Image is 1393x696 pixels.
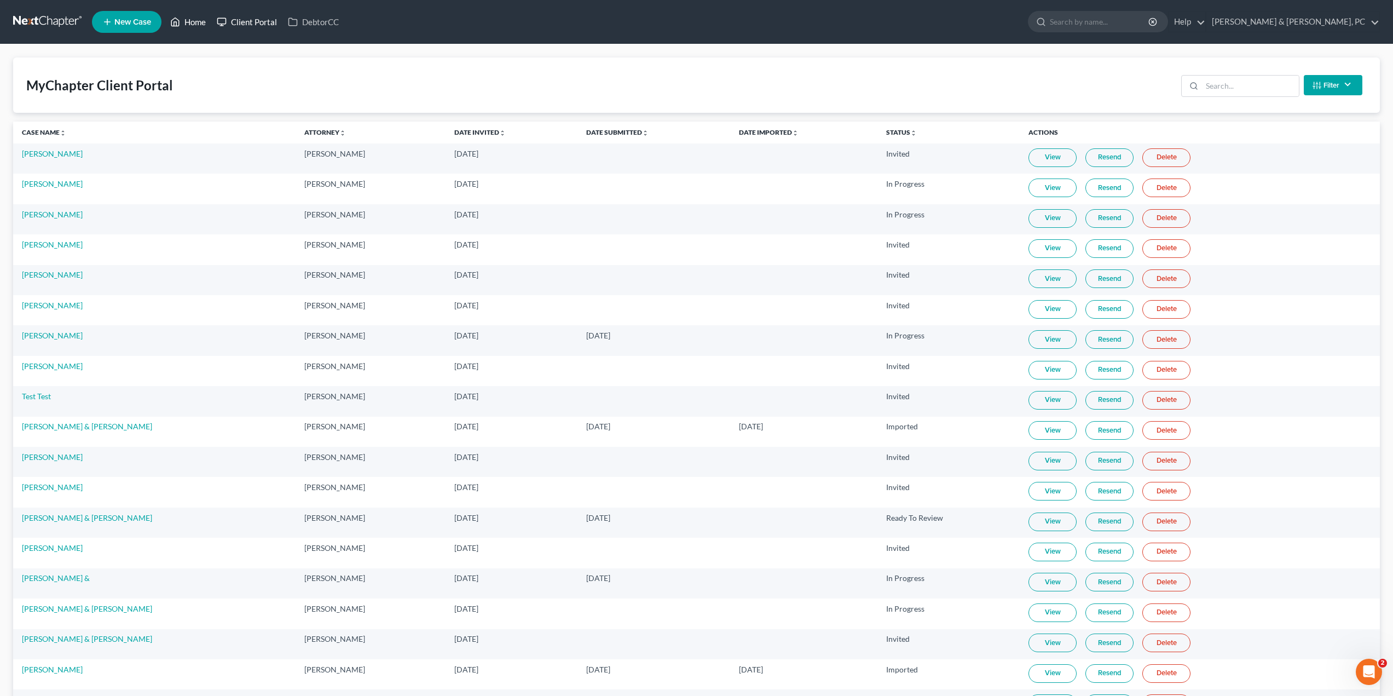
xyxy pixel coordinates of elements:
a: View [1028,300,1077,319]
a: [PERSON_NAME] & [PERSON_NAME] [22,604,152,613]
a: [PERSON_NAME] & [PERSON_NAME], PC [1206,12,1379,32]
a: View [1028,603,1077,622]
a: Delete [1142,300,1190,319]
a: Delete [1142,603,1190,622]
a: [PERSON_NAME] [22,482,83,492]
a: Statusunfold_more [886,128,917,136]
a: Resend [1085,361,1134,379]
td: [PERSON_NAME] [296,295,445,325]
a: Delete [1142,513,1190,531]
a: View [1028,482,1077,501]
span: [DATE] [454,573,478,583]
a: Date Invitedunfold_more [454,128,506,136]
button: Filter [1304,75,1362,95]
span: [DATE] [454,331,478,340]
td: [PERSON_NAME] [296,386,445,416]
a: Delete [1142,269,1190,288]
td: [PERSON_NAME] [296,659,445,689]
a: [PERSON_NAME] [22,361,83,371]
td: Invited [877,356,1020,386]
td: Invited [877,386,1020,416]
a: Resend [1085,573,1134,591]
a: Date Importedunfold_more [739,128,799,136]
a: Help [1169,12,1205,32]
a: [PERSON_NAME] [22,301,83,310]
span: [DATE] [739,665,763,674]
td: In Progress [877,599,1020,629]
a: Resend [1085,543,1134,561]
td: [PERSON_NAME] [296,204,445,234]
td: Invited [877,234,1020,264]
span: [DATE] [454,482,478,492]
td: Ready To Review [877,508,1020,538]
a: Attorneyunfold_more [304,128,346,136]
a: Delete [1142,543,1190,561]
i: unfold_more [910,130,917,136]
a: View [1028,634,1077,652]
a: Resend [1085,239,1134,258]
a: [PERSON_NAME] & [PERSON_NAME] [22,513,152,522]
a: [PERSON_NAME] [22,179,83,188]
a: Delete [1142,573,1190,591]
td: Imported [877,417,1020,447]
a: Delete [1142,179,1190,197]
a: Resend [1085,482,1134,501]
span: [DATE] [454,422,478,431]
a: Resend [1085,209,1134,228]
td: [PERSON_NAME] [296,417,445,447]
td: [PERSON_NAME] [296,508,445,538]
iframe: Intercom live chat [1356,659,1382,685]
a: View [1028,513,1077,531]
td: [PERSON_NAME] [296,629,445,659]
span: [DATE] [454,301,478,310]
span: [DATE] [454,392,478,401]
a: Resend [1085,269,1134,288]
span: [DATE] [454,452,478,462]
a: View [1028,148,1077,167]
td: In Progress [877,568,1020,599]
input: Search by name... [1050,11,1150,32]
a: Resend [1085,452,1134,470]
a: Case Nameunfold_more [22,128,66,136]
a: Resend [1085,148,1134,167]
th: Actions [1020,122,1380,143]
a: Delete [1142,209,1190,228]
a: Date Submittedunfold_more [586,128,649,136]
td: [PERSON_NAME] [296,599,445,629]
a: [PERSON_NAME] & [PERSON_NAME] [22,634,152,643]
span: [DATE] [586,665,610,674]
span: [DATE] [586,573,610,583]
span: [DATE] [454,179,478,188]
a: Resend [1085,421,1134,440]
a: View [1028,239,1077,258]
a: Resend [1085,391,1134,410]
td: [PERSON_NAME] [296,143,445,174]
a: Delete [1142,634,1190,652]
a: Delete [1142,452,1190,470]
a: Resend [1085,330,1134,349]
a: Client Portal [211,12,282,32]
a: Delete [1142,330,1190,349]
td: [PERSON_NAME] [296,538,445,568]
td: Invited [877,295,1020,325]
i: unfold_more [642,130,649,136]
td: In Progress [877,325,1020,355]
a: [PERSON_NAME] [22,149,83,158]
a: Delete [1142,361,1190,379]
a: View [1028,543,1077,561]
a: Delete [1142,148,1190,167]
span: [DATE] [454,665,478,674]
span: [DATE] [454,543,478,553]
a: [PERSON_NAME] [22,665,83,674]
div: MyChapter Client Portal [26,77,173,94]
i: unfold_more [60,130,66,136]
a: [PERSON_NAME] [22,210,83,219]
span: [DATE] [454,149,478,158]
a: View [1028,269,1077,288]
a: Resend [1085,634,1134,652]
a: [PERSON_NAME] [22,452,83,462]
a: Resend [1085,300,1134,319]
span: [DATE] [454,361,478,371]
td: [PERSON_NAME] [296,174,445,204]
a: Delete [1142,664,1190,683]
